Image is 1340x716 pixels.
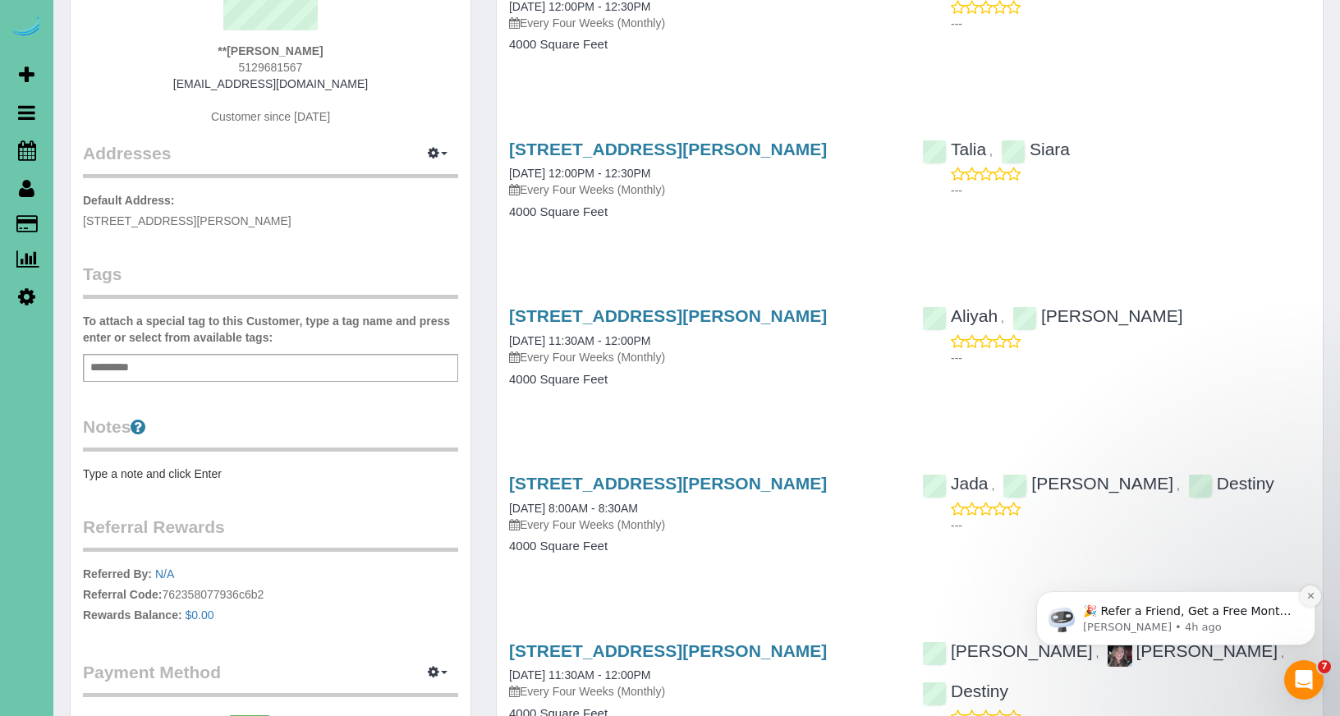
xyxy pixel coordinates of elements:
[509,167,650,180] a: [DATE] 12:00PM - 12:30PM
[509,205,897,219] h4: 4000 Square Feet
[25,103,304,158] div: message notification from Ellie, 4h ago. 🎉 Refer a Friend, Get a Free Month! 🎉 Love Automaid? Sha...
[509,641,827,660] a: [STREET_ADDRESS][PERSON_NAME]
[83,415,458,452] legend: Notes
[509,38,897,52] h4: 4000 Square Feet
[173,77,368,90] a: [EMAIL_ADDRESS][DOMAIN_NAME]
[509,349,897,365] p: Every Four Weeks (Monthly)
[989,145,993,158] span: ,
[155,567,174,581] a: N/A
[509,539,897,553] h4: 4000 Square Feet
[288,98,310,119] button: Dismiss notification
[1318,660,1331,673] span: 7
[509,181,897,198] p: Every Four Weeks (Monthly)
[1188,474,1274,493] a: Destiny
[509,683,897,700] p: Every Four Weeks (Monthly)
[951,16,1310,32] p: ---
[71,116,283,132] p: 🎉 Refer a Friend, Get a Free Month! 🎉 Love Automaid? Share the love! When you refer a friend who ...
[1177,479,1180,492] span: ,
[239,61,303,74] span: 5129681567
[83,313,458,346] label: To attach a special tag to this Customer, type a tag name and press enter or select from availabl...
[509,516,897,533] p: Every Four Weeks (Monthly)
[922,682,1008,700] a: Destiny
[509,474,827,493] a: [STREET_ADDRESS][PERSON_NAME]
[922,474,989,493] a: Jada
[951,517,1310,534] p: ---
[211,110,330,123] span: Customer since [DATE]
[71,132,283,147] p: Message from Ellie, sent 4h ago
[1001,311,1004,324] span: ,
[83,586,162,603] label: Referral Code:
[83,466,458,482] pre: Type a note and click Enter
[1284,660,1324,700] iframe: Intercom live chat
[83,607,182,623] label: Rewards Balance:
[83,262,458,299] legend: Tags
[922,140,986,158] a: Talia
[218,44,323,57] strong: **[PERSON_NAME]
[10,16,43,39] img: Automaid Logo
[83,660,458,697] legend: Payment Method
[83,566,458,627] p: 762358077936c6b2
[509,668,650,682] a: [DATE] 11:30AM - 12:00PM
[509,373,897,387] h4: 4000 Square Feet
[991,479,994,492] span: ,
[186,608,214,622] a: $0.00
[37,118,63,145] img: Profile image for Ellie
[509,15,897,31] p: Every Four Weeks (Monthly)
[922,306,998,325] a: Aliyah
[509,306,827,325] a: [STREET_ADDRESS][PERSON_NAME]
[509,334,650,347] a: [DATE] 11:30AM - 12:00PM
[83,214,291,227] span: [STREET_ADDRESS][PERSON_NAME]
[951,182,1310,199] p: ---
[509,140,827,158] a: [STREET_ADDRESS][PERSON_NAME]
[83,566,152,582] label: Referred By:
[1012,306,1183,325] a: [PERSON_NAME]
[83,515,458,552] legend: Referral Rewards
[1003,474,1173,493] a: [PERSON_NAME]
[1001,140,1070,158] a: Siara
[922,641,1093,660] a: [PERSON_NAME]
[83,192,175,209] label: Default Address:
[509,502,638,515] a: [DATE] 8:00AM - 8:30AM
[951,350,1310,366] p: ---
[1012,488,1340,672] iframe: Intercom notifications message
